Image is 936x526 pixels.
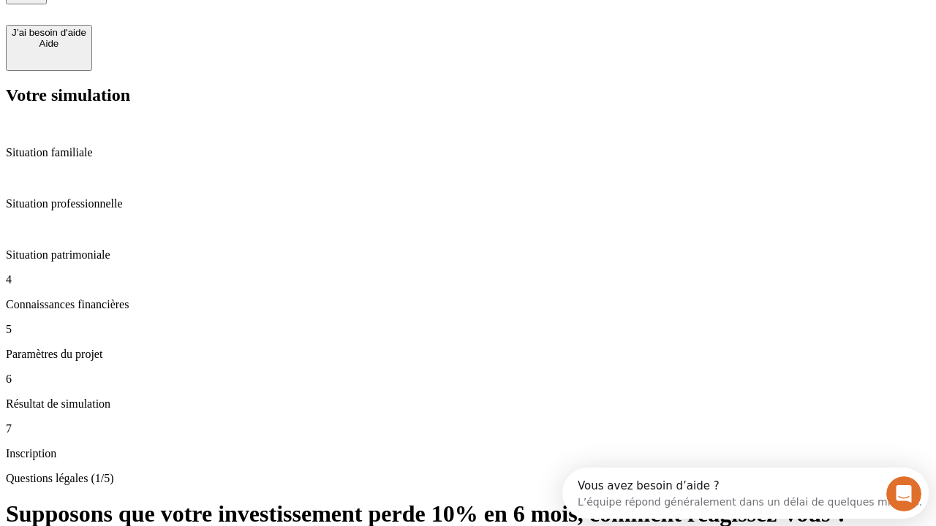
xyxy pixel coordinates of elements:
button: J’ai besoin d'aideAide [6,25,92,71]
p: Connaissances financières [6,298,930,311]
p: Résultat de simulation [6,397,930,411]
iframe: Intercom live chat discovery launcher [562,468,929,519]
p: 6 [6,373,930,386]
div: Vous avez besoin d’aide ? [15,12,360,24]
div: Aide [12,38,86,49]
p: Inscription [6,447,930,460]
p: Paramètres du projet [6,348,930,361]
h2: Votre simulation [6,85,930,105]
p: Situation professionnelle [6,197,930,210]
p: Situation familiale [6,146,930,159]
p: 7 [6,422,930,435]
div: L’équipe répond généralement dans un délai de quelques minutes. [15,24,360,39]
div: J’ai besoin d'aide [12,27,86,38]
p: 5 [6,323,930,336]
iframe: Intercom live chat [886,476,921,511]
p: Questions légales (1/5) [6,472,930,485]
p: 4 [6,273,930,286]
div: Ouvrir le Messenger Intercom [6,6,403,46]
p: Situation patrimoniale [6,248,930,262]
